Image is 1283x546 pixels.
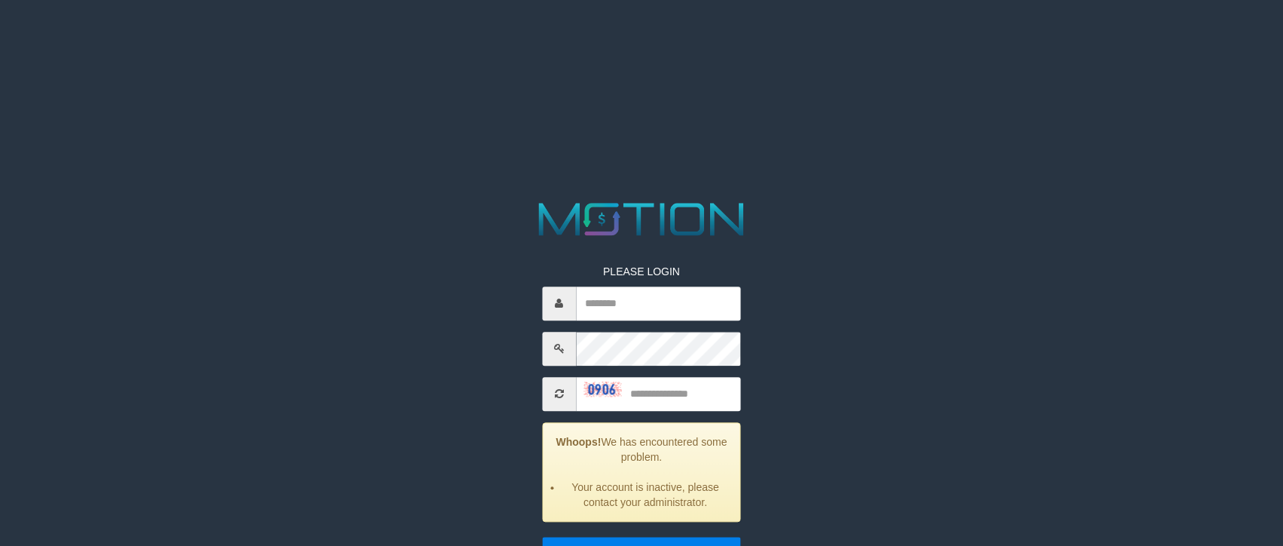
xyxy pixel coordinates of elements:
[562,480,729,510] li: Your account is inactive, please contact your administrator.
[529,197,754,241] img: MOTION_logo.png
[583,382,621,397] img: captcha
[542,264,741,279] p: PLEASE LOGIN
[542,422,741,522] div: We has encountered some problem.
[556,436,602,448] strong: Whoops!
